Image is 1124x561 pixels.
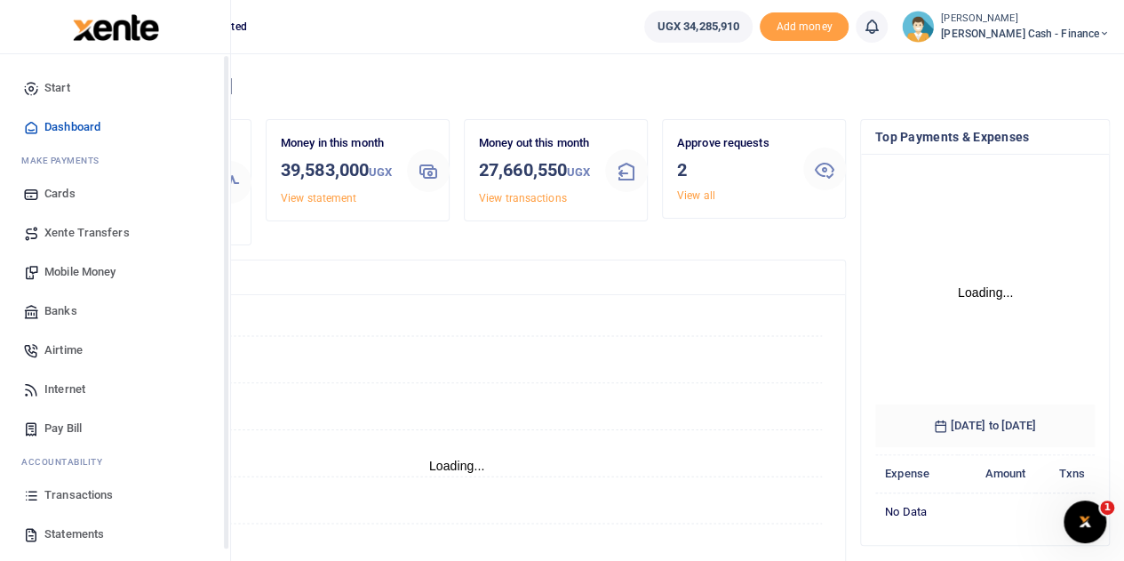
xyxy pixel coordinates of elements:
[479,156,591,186] h3: 27,660,550
[14,147,216,174] li: M
[14,515,216,554] a: Statements
[68,76,1110,96] h4: Hello [PERSON_NAME]
[44,185,76,203] span: Cards
[14,252,216,292] a: Mobile Money
[44,486,113,504] span: Transactions
[1035,455,1095,493] th: Txns
[44,381,85,398] span: Internet
[1100,501,1114,515] span: 1
[83,268,831,287] h4: Transactions Overview
[44,79,70,97] span: Start
[760,12,849,42] li: Toup your wallet
[71,20,159,33] a: logo-small logo-large logo-large
[479,134,591,153] p: Money out this month
[44,341,83,359] span: Airtime
[30,154,100,167] span: ake Payments
[958,455,1036,493] th: Amount
[281,192,356,204] a: View statement
[941,26,1110,42] span: [PERSON_NAME] Cash - Finance
[14,108,216,147] a: Dashboard
[760,12,849,42] span: Add money
[902,11,1110,43] a: profile-user [PERSON_NAME] [PERSON_NAME] Cash - Finance
[369,165,392,179] small: UGX
[35,455,102,469] span: countability
[44,302,77,320] span: Banks
[760,19,849,32] a: Add money
[875,455,958,493] th: Expense
[14,409,216,448] a: Pay Bill
[1064,501,1106,543] iframe: Intercom live chat
[14,448,216,476] li: Ac
[14,370,216,409] a: Internet
[677,189,715,202] a: View all
[14,174,216,213] a: Cards
[44,263,116,281] span: Mobile Money
[281,134,393,153] p: Money in this month
[44,420,82,437] span: Pay Bill
[14,292,216,331] a: Banks
[14,213,216,252] a: Xente Transfers
[429,459,485,473] text: Loading...
[281,156,393,186] h3: 39,583,000
[644,11,753,43] a: UGX 34,285,910
[73,14,159,41] img: logo-large
[14,331,216,370] a: Airtime
[677,134,789,153] p: Approve requests
[44,118,100,136] span: Dashboard
[902,11,934,43] img: profile-user
[14,476,216,515] a: Transactions
[637,11,760,43] li: Wallet ballance
[567,165,590,179] small: UGX
[14,68,216,108] a: Start
[875,405,1095,447] h6: [DATE] to [DATE]
[658,18,739,36] span: UGX 34,285,910
[44,525,104,543] span: Statements
[875,127,1095,147] h4: Top Payments & Expenses
[44,224,130,242] span: Xente Transfers
[875,493,1095,530] td: No data
[958,285,1014,300] text: Loading...
[941,12,1110,27] small: [PERSON_NAME]
[479,192,567,204] a: View transactions
[677,156,789,183] h3: 2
